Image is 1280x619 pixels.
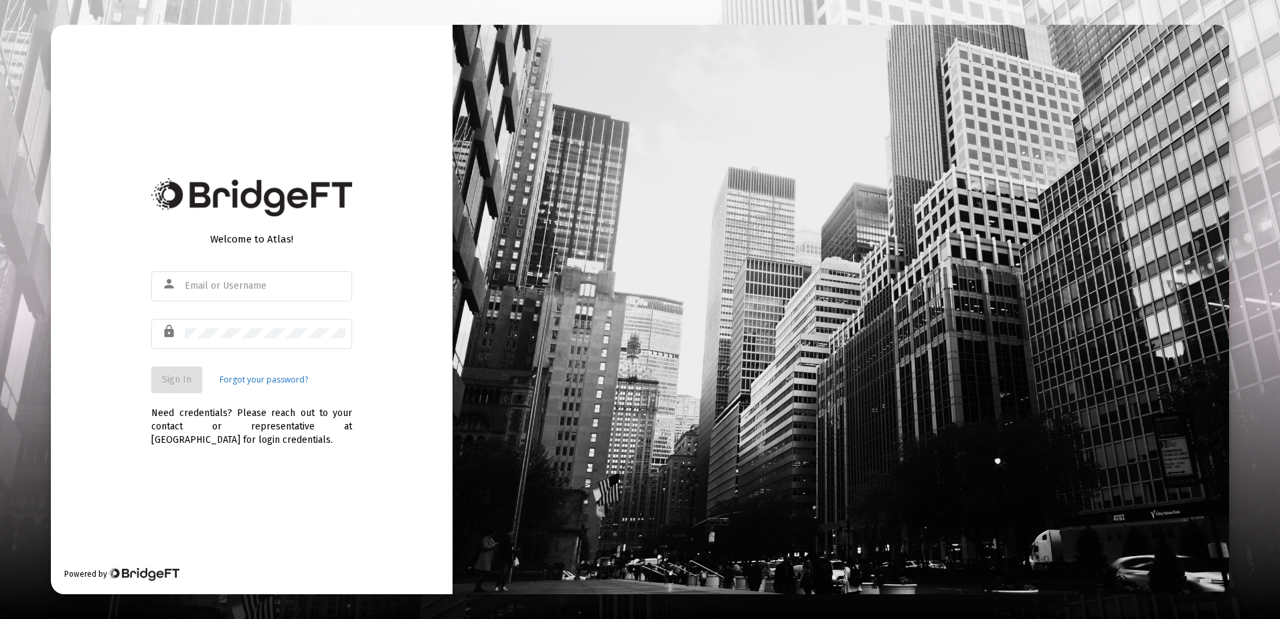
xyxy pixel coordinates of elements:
img: Bridge Financial Technology Logo [108,567,179,581]
div: Need credentials? Please reach out to your contact or representative at [GEOGRAPHIC_DATA] for log... [151,393,352,447]
div: Welcome to Atlas! [151,232,352,246]
input: Email or Username [185,281,345,291]
img: Bridge Financial Technology Logo [151,178,352,216]
mat-icon: lock [162,324,178,340]
div: Powered by [64,567,179,581]
mat-icon: person [162,276,178,292]
span: Sign In [162,374,191,385]
button: Sign In [151,366,202,393]
a: Forgot your password? [220,373,308,387]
